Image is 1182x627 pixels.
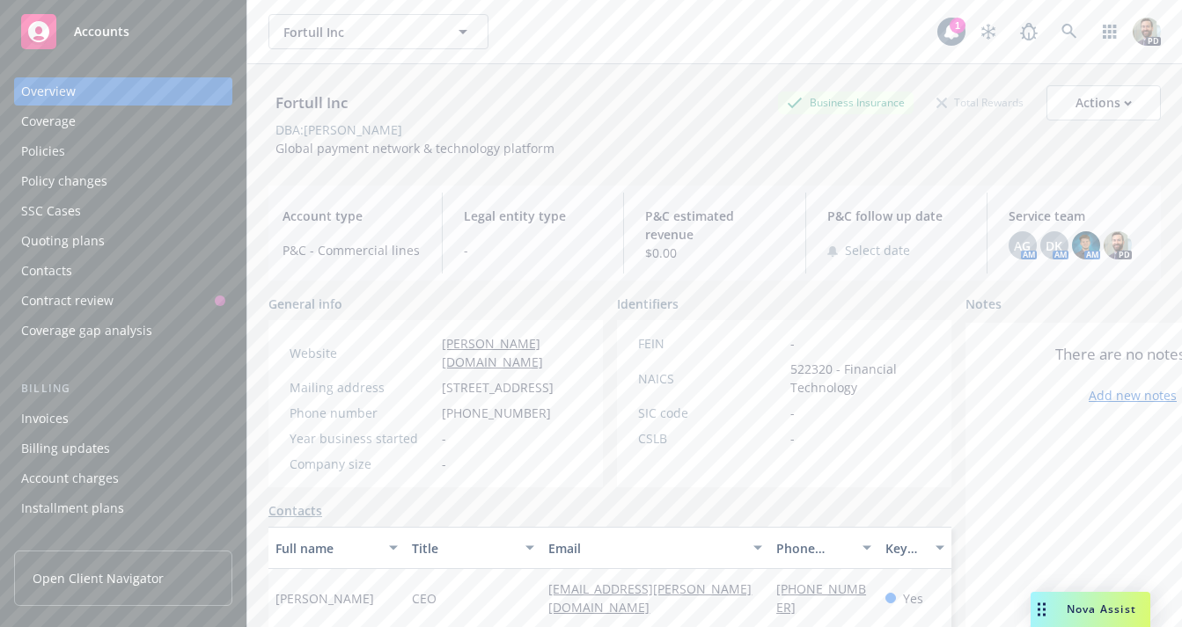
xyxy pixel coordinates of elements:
[1031,592,1053,627] div: Drag to move
[14,287,232,315] a: Contract review
[1031,592,1150,627] button: Nova Assist
[1014,237,1031,255] span: AG
[290,404,435,422] div: Phone number
[645,207,783,244] span: P&C estimated revenue
[638,369,783,388] div: NAICS
[548,580,752,616] a: [EMAIL_ADDRESS][PERSON_NAME][DOMAIN_NAME]
[442,335,543,370] a: [PERSON_NAME][DOMAIN_NAME]
[21,494,124,522] div: Installment plans
[21,77,76,106] div: Overview
[21,197,81,225] div: SSC Cases
[275,539,378,558] div: Full name
[14,494,232,522] a: Installment plans
[268,295,342,313] span: General info
[1009,207,1147,225] span: Service team
[638,404,783,422] div: SIC code
[14,380,232,397] div: Billing
[14,317,232,345] a: Coverage gap analysis
[74,25,129,39] span: Accounts
[1133,18,1161,46] img: photo
[769,527,878,569] button: Phone number
[14,405,232,433] a: Invoices
[878,527,951,569] button: Key contact
[1046,237,1062,255] span: DK
[14,77,232,106] a: Overview
[950,18,965,33] div: 1
[645,244,783,262] span: $0.00
[903,589,923,608] span: Yes
[21,137,65,165] div: Policies
[885,539,925,558] div: Key contact
[21,317,152,345] div: Coverage gap analysis
[1011,14,1046,49] a: Report a Bug
[290,429,435,448] div: Year business started
[827,207,965,225] span: P&C follow up date
[268,91,355,114] div: Fortull Inc
[14,257,232,285] a: Contacts
[412,589,437,608] span: CEO
[268,527,405,569] button: Full name
[617,295,679,313] span: Identifiers
[845,241,910,259] span: Select date
[1104,231,1132,259] img: photo
[275,120,402,139] div: DBA: [PERSON_NAME]
[268,501,322,520] a: Contacts
[290,455,435,473] div: Company size
[21,167,107,195] div: Policy changes
[14,137,232,165] a: Policies
[541,527,769,569] button: Email
[971,14,1006,49] a: Stop snowing
[275,140,554,157] span: Global payment network & technology platform
[21,434,110,463] div: Billing updates
[412,539,515,558] div: Title
[14,7,232,56] a: Accounts
[268,14,488,49] button: Fortull Inc
[33,569,164,587] span: Open Client Navigator
[790,360,930,397] span: 522320 - Financial Technology
[778,91,914,113] div: Business Insurance
[965,295,1002,316] span: Notes
[14,434,232,463] a: Billing updates
[21,405,69,433] div: Invoices
[1089,386,1177,405] a: Add new notes
[790,429,795,448] span: -
[14,227,232,255] a: Quoting plans
[275,589,374,608] span: [PERSON_NAME]
[283,241,421,259] span: P&C - Commercial lines
[14,464,232,492] a: Account charges
[405,527,541,569] button: Title
[442,404,551,422] span: [PHONE_NUMBER]
[290,378,435,397] div: Mailing address
[283,207,421,225] span: Account type
[464,241,602,259] span: -
[21,227,105,255] div: Quoting plans
[1052,14,1087,49] a: Search
[548,539,743,558] div: Email
[442,378,554,397] span: [STREET_ADDRESS]
[442,429,446,448] span: -
[1046,85,1161,120] button: Actions
[638,429,783,448] div: CSLB
[776,539,852,558] div: Phone number
[1092,14,1127,49] a: Switch app
[14,107,232,135] a: Coverage
[1072,231,1100,259] img: photo
[1076,86,1132,120] div: Actions
[442,455,446,473] span: -
[928,91,1032,113] div: Total Rewards
[283,23,436,41] span: Fortull Inc
[776,580,866,616] a: [PHONE_NUMBER]
[21,287,114,315] div: Contract review
[790,404,795,422] span: -
[21,257,72,285] div: Contacts
[464,207,602,225] span: Legal entity type
[290,344,435,362] div: Website
[21,464,119,492] div: Account charges
[14,167,232,195] a: Policy changes
[21,107,76,135] div: Coverage
[14,197,232,225] a: SSC Cases
[638,334,783,353] div: FEIN
[790,334,795,353] span: -
[1067,601,1136,616] span: Nova Assist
